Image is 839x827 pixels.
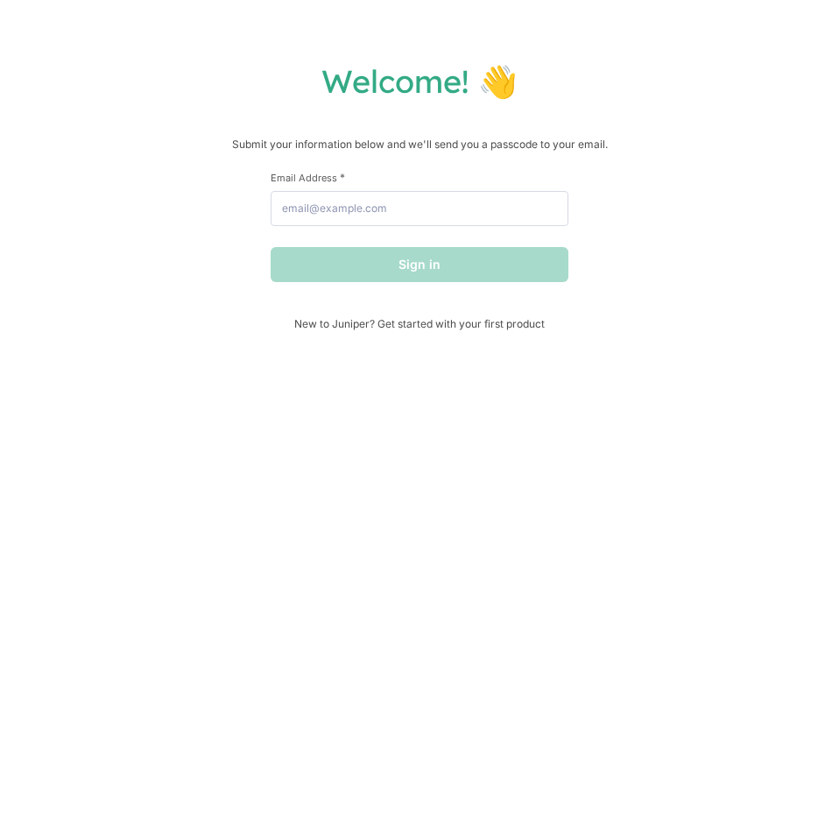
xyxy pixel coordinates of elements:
[271,191,568,226] input: email@example.com
[18,136,821,153] p: Submit your information below and we'll send you a passcode to your email.
[271,171,568,184] label: Email Address
[18,61,821,101] h1: Welcome! 👋
[271,317,568,330] span: New to Juniper? Get started with your first product
[340,171,345,184] span: This field is required.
